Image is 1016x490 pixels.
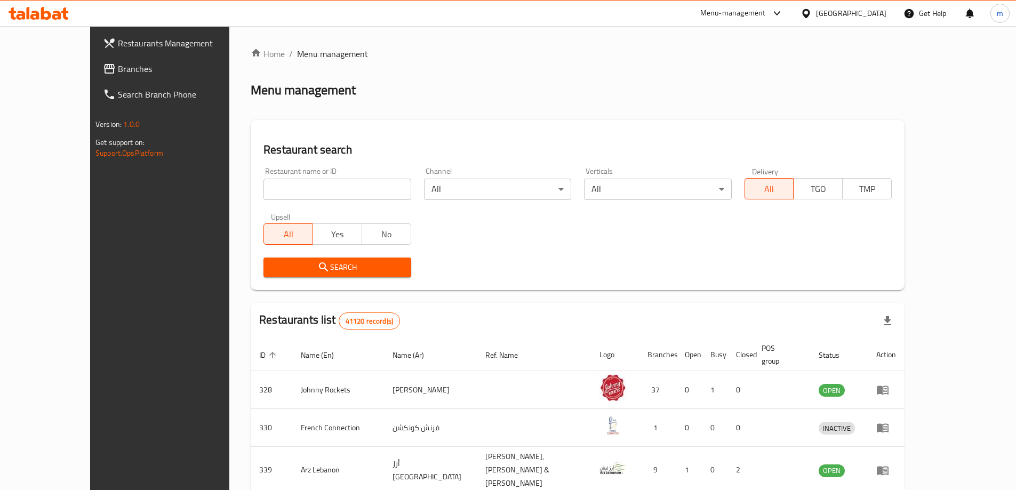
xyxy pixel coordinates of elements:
th: Logo [591,339,639,371]
td: 0 [727,371,753,409]
td: 0 [676,371,702,409]
div: Menu-management [700,7,766,20]
span: OPEN [819,384,845,397]
button: Search [263,258,411,277]
span: Search [272,261,402,274]
label: Upsell [271,213,291,220]
a: Support.OpsPlatform [95,146,163,160]
th: Busy [702,339,727,371]
td: 0 [702,409,727,447]
span: m [997,7,1003,19]
a: Restaurants Management [94,30,260,56]
img: Arz Lebanon [599,455,626,481]
div: Menu [876,383,896,396]
td: 0 [727,409,753,447]
span: OPEN [819,464,845,477]
td: 0 [676,409,702,447]
div: All [584,179,731,200]
span: Ref. Name [485,349,532,362]
span: INACTIVE [819,422,855,435]
span: 1.0.0 [123,117,140,131]
span: Name (Ar) [393,349,438,362]
td: [PERSON_NAME] [384,371,477,409]
span: POS group [762,342,797,367]
div: Export file [875,308,900,334]
span: Menu management [297,47,368,60]
span: ID [259,349,279,362]
h2: Restaurant search [263,142,892,158]
div: OPEN [819,384,845,397]
div: [GEOGRAPHIC_DATA] [816,7,886,19]
input: Search for restaurant name or ID.. [263,179,411,200]
div: INACTIVE [819,422,855,435]
th: Action [868,339,905,371]
td: French Connection [292,409,384,447]
li: / [289,47,293,60]
th: Closed [727,339,753,371]
th: Branches [639,339,676,371]
a: Search Branch Phone [94,82,260,107]
span: Restaurants Management [118,37,251,50]
td: 330 [251,409,292,447]
span: All [749,181,790,197]
button: All [745,178,794,199]
span: Search Branch Phone [118,88,251,101]
span: No [366,227,407,242]
button: TGO [793,178,843,199]
th: Open [676,339,702,371]
button: Yes [313,223,362,245]
td: 37 [639,371,676,409]
td: 1 [702,371,727,409]
td: فرنش كونكشن [384,409,477,447]
span: Get support on: [95,135,145,149]
span: Status [819,349,853,362]
span: Name (En) [301,349,348,362]
span: TMP [847,181,887,197]
td: 328 [251,371,292,409]
span: 41120 record(s) [339,316,399,326]
h2: Menu management [251,82,356,99]
div: Menu [876,421,896,434]
span: Yes [317,227,358,242]
div: All [424,179,571,200]
div: OPEN [819,464,845,477]
span: Branches [118,62,251,75]
div: Total records count [339,312,400,330]
a: Home [251,47,285,60]
span: TGO [798,181,838,197]
nav: breadcrumb [251,47,905,60]
img: Johnny Rockets [599,374,626,401]
td: Johnny Rockets [292,371,384,409]
label: Delivery [752,167,779,175]
span: All [268,227,309,242]
td: 1 [639,409,676,447]
a: Branches [94,56,260,82]
h2: Restaurants list [259,312,400,330]
span: Version: [95,117,122,131]
img: French Connection [599,412,626,439]
button: All [263,223,313,245]
button: No [362,223,411,245]
button: TMP [842,178,892,199]
div: Menu [876,464,896,477]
